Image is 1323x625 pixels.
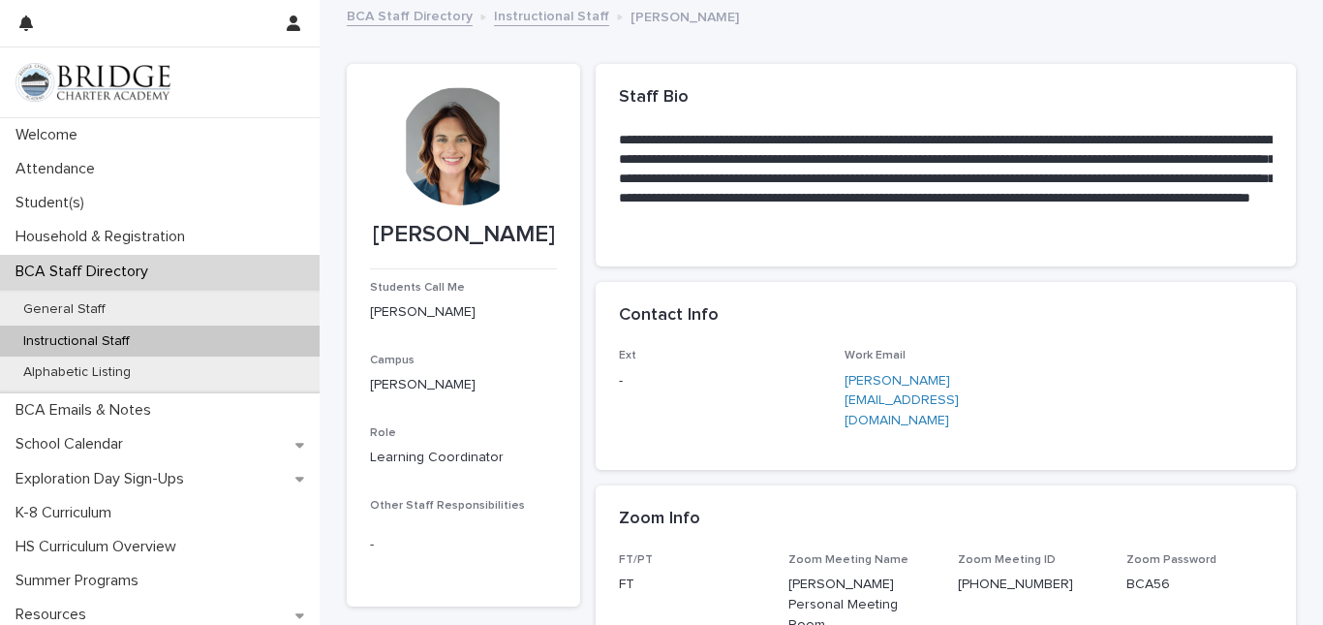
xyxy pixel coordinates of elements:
span: Zoom Password [1126,554,1216,566]
p: BCA56 [1126,575,1273,595]
p: Exploration Day Sign-Ups [8,470,200,488]
p: BCA Staff Directory [8,263,164,281]
span: Work Email [845,350,906,361]
p: School Calendar [8,435,138,453]
p: Learning Coordinator [370,448,557,468]
p: General Staff [8,301,121,318]
span: Zoom Meeting ID [958,554,1056,566]
p: Summer Programs [8,572,154,590]
span: Ext [619,350,636,361]
h2: Zoom Info [619,509,700,530]
span: Other Staff Responsibilities [370,500,525,512]
h2: Staff Bio [619,87,689,109]
span: Campus [370,355,415,366]
p: Resources [8,606,102,624]
img: V1C1m3IdTEidaUdm9Hs0 [15,63,170,102]
span: Students Call Me [370,282,465,294]
h2: Contact Info [619,305,719,327]
span: FT/PT [619,554,653,566]
p: [PERSON_NAME] [631,5,739,26]
p: Instructional Staff [8,333,145,350]
p: BCA Emails & Notes [8,401,167,420]
p: [PHONE_NUMBER] [958,575,1104,595]
a: BCA Staff Directory [347,4,473,26]
p: [PERSON_NAME] [370,302,557,323]
p: K-8 Curriculum [8,504,127,522]
p: HS Curriculum Overview [8,538,192,556]
p: [PERSON_NAME] [370,221,557,249]
p: Household & Registration [8,228,200,246]
p: - [619,371,821,391]
span: Zoom Meeting Name [788,554,908,566]
p: Student(s) [8,194,100,212]
p: FT [619,575,765,595]
span: Role [370,427,396,439]
a: Instructional Staff [494,4,609,26]
a: [PERSON_NAME][EMAIL_ADDRESS][DOMAIN_NAME] [845,374,959,428]
p: Welcome [8,126,93,144]
p: Attendance [8,160,110,178]
p: Alphabetic Listing [8,364,146,381]
p: - [370,535,557,555]
p: [PERSON_NAME] [370,375,557,395]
